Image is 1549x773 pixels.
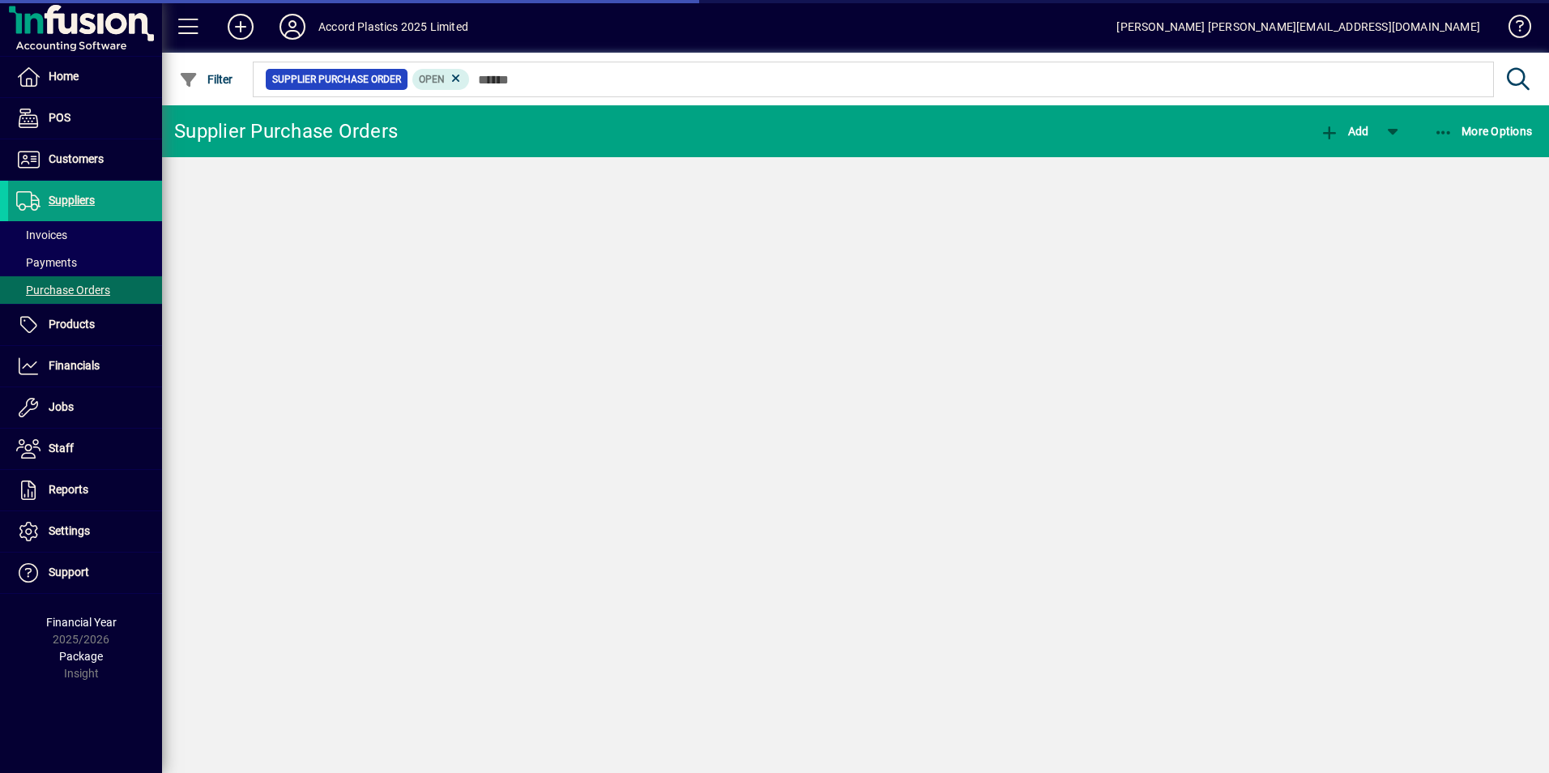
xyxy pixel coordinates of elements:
div: Supplier Purchase Orders [174,118,398,144]
div: [PERSON_NAME] [PERSON_NAME][EMAIL_ADDRESS][DOMAIN_NAME] [1116,14,1480,40]
span: POS [49,111,70,124]
span: Products [49,318,95,331]
span: Settings [49,524,90,537]
span: More Options [1434,125,1533,138]
button: Profile [267,12,318,41]
span: Filter [179,73,233,86]
span: Financials [49,359,100,372]
span: Package [59,650,103,663]
mat-chip: Completion Status: Open [412,69,470,90]
button: Filter [175,65,237,94]
a: Purchase Orders [8,276,162,304]
a: Products [8,305,162,345]
span: Suppliers [49,194,95,207]
a: Settings [8,511,162,552]
a: Financials [8,346,162,386]
a: Customers [8,139,162,180]
button: Add [1316,117,1372,146]
span: Reports [49,483,88,496]
a: Reports [8,470,162,510]
span: Support [49,566,89,579]
span: Open [419,74,445,85]
span: Financial Year [46,616,117,629]
span: Staff [49,442,74,455]
a: Staff [8,429,162,469]
span: Supplier Purchase Order [272,71,401,88]
button: More Options [1430,117,1537,146]
span: Purchase Orders [16,284,110,297]
span: Jobs [49,400,74,413]
button: Add [215,12,267,41]
a: Jobs [8,387,162,428]
span: Customers [49,152,104,165]
a: Support [8,553,162,593]
a: Payments [8,249,162,276]
span: Home [49,70,79,83]
div: Accord Plastics 2025 Limited [318,14,468,40]
span: Payments [16,256,77,269]
a: Knowledge Base [1496,3,1529,56]
a: Home [8,57,162,97]
span: Invoices [16,228,67,241]
a: Invoices [8,221,162,249]
a: POS [8,98,162,139]
span: Add [1320,125,1368,138]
